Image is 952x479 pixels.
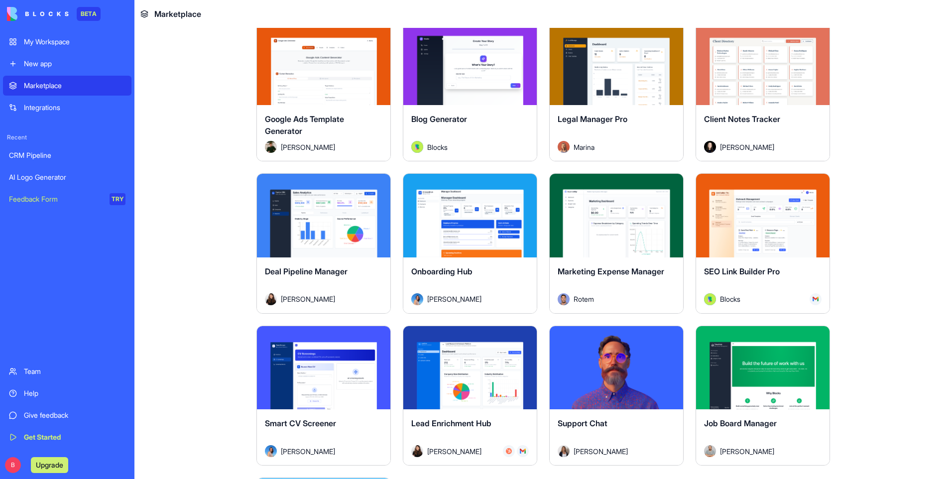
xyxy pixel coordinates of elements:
button: Upgrade [31,457,68,473]
span: [PERSON_NAME] [281,294,335,304]
span: [PERSON_NAME] [427,446,481,457]
div: Integrations [24,103,125,113]
img: logo [7,7,69,21]
img: Avatar [704,445,716,457]
a: Marketplace [3,76,131,96]
a: Blog GeneratorAvatarBlocks [403,21,537,162]
a: SEO Link Builder ProAvatarBlocks [696,173,830,314]
img: Avatar [265,445,277,457]
a: Onboarding HubAvatar[PERSON_NAME] [403,173,537,314]
span: Google Ads Template Generator [265,114,344,136]
div: Feedback Form [9,194,103,204]
span: Onboarding Hub [411,266,473,276]
a: Client Notes TrackerAvatar[PERSON_NAME] [696,21,830,162]
img: Avatar [558,293,570,305]
span: Marketplace [154,8,201,20]
span: Support Chat [558,418,607,428]
span: Lead Enrichment Hub [411,418,491,428]
a: Team [3,361,131,381]
a: Marketing Expense ManagerAvatarRotem [549,173,684,314]
img: Avatar [265,141,277,153]
div: Get Started [24,432,125,442]
span: [PERSON_NAME] [720,142,774,152]
a: Give feedback [3,405,131,425]
div: CRM Pipeline [9,150,125,160]
span: [PERSON_NAME] [281,142,335,152]
span: Recent [3,133,131,141]
span: [PERSON_NAME] [720,446,774,457]
span: Client Notes Tracker [704,114,780,124]
span: [PERSON_NAME] [427,294,481,304]
span: Blocks [427,142,448,152]
img: Hubspot_zz4hgj.svg [506,448,512,454]
span: Rotem [574,294,594,304]
a: Job Board ManagerAvatar[PERSON_NAME] [696,326,830,466]
img: Avatar [558,445,570,457]
a: My Workspace [3,32,131,52]
img: Avatar [558,141,570,153]
img: Avatar [411,141,423,153]
span: Job Board Manager [704,418,777,428]
span: Smart CV Screener [265,418,336,428]
img: Avatar [265,293,277,305]
a: Deal Pipeline ManagerAvatar[PERSON_NAME] [256,173,391,314]
div: BETA [77,7,101,21]
div: Help [24,388,125,398]
span: [PERSON_NAME] [281,446,335,457]
a: Feedback FormTRY [3,189,131,209]
a: Legal Manager ProAvatarMarina [549,21,684,162]
a: Integrations [3,98,131,118]
img: Avatar [411,445,423,457]
span: Marina [574,142,595,152]
a: New app [3,54,131,74]
a: CRM Pipeline [3,145,131,165]
div: Give feedback [24,410,125,420]
span: [PERSON_NAME] [574,446,628,457]
div: My Workspace [24,37,125,47]
div: Marketplace [24,81,125,91]
a: Smart CV ScreenerAvatar[PERSON_NAME] [256,326,391,466]
span: Marketing Expense Manager [558,266,664,276]
img: Avatar [411,293,423,305]
span: Blocks [720,294,740,304]
div: AI Logo Generator [9,172,125,182]
div: New app [24,59,125,69]
a: Help [3,383,131,403]
span: SEO Link Builder Pro [704,266,780,276]
a: Google Ads Template GeneratorAvatar[PERSON_NAME] [256,21,391,162]
div: TRY [110,193,125,205]
span: B [5,457,21,473]
a: Upgrade [31,460,68,470]
a: Support ChatAvatar[PERSON_NAME] [549,326,684,466]
img: Avatar [704,293,716,305]
img: Gmail_trouth.svg [520,448,526,454]
img: Gmail_trouth.svg [813,296,819,302]
span: Blog Generator [411,114,467,124]
span: Deal Pipeline Manager [265,266,348,276]
a: Get Started [3,427,131,447]
a: BETA [7,7,101,21]
img: Avatar [704,141,716,153]
a: Lead Enrichment HubAvatar[PERSON_NAME] [403,326,537,466]
a: AI Logo Generator [3,167,131,187]
span: Legal Manager Pro [558,114,627,124]
div: Team [24,366,125,376]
